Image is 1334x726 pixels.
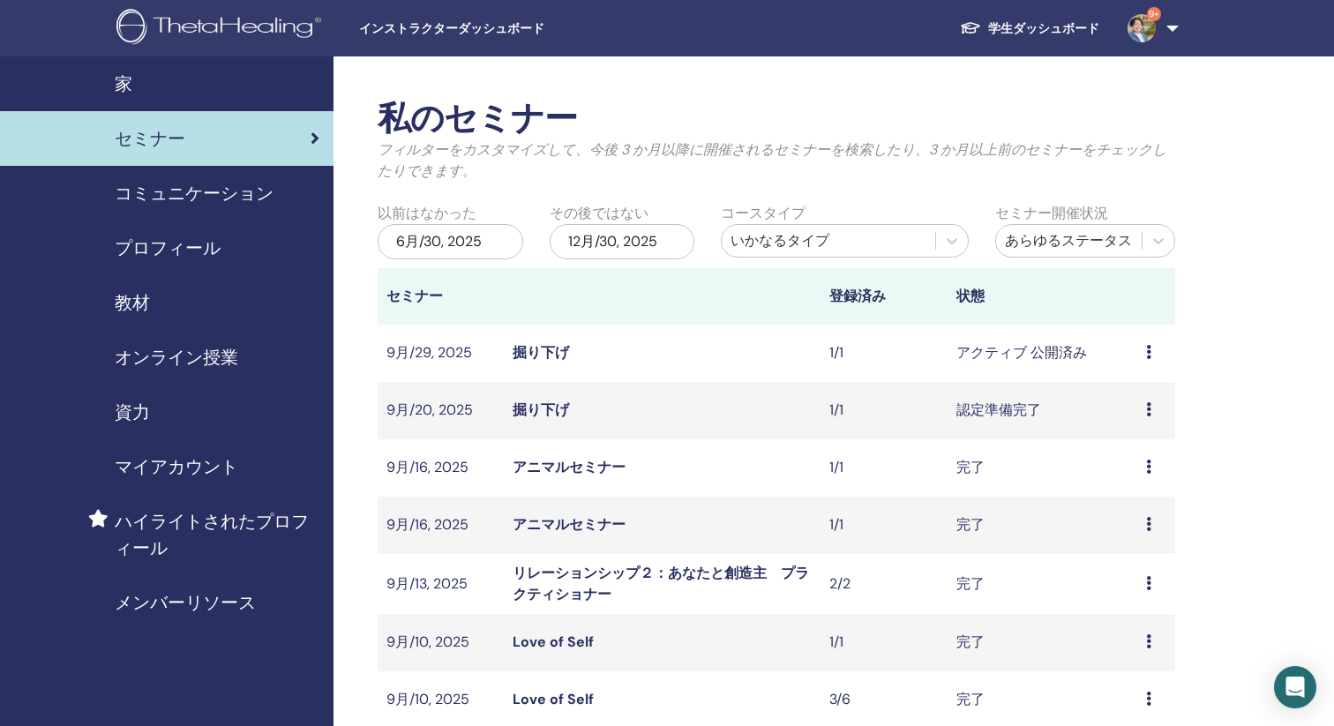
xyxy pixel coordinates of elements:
[513,400,569,419] a: 掘り下げ
[948,497,1137,554] td: 完了
[948,554,1137,614] td: 完了
[378,203,476,224] label: 以前はなかった
[513,343,569,362] a: 掘り下げ
[1128,14,1156,42] img: default.jpg
[513,515,626,534] a: アニマルセミナー
[378,497,504,554] td: 9月/16, 2025
[946,12,1113,45] a: 学生ダッシュボード
[513,564,809,603] a: リレーションシップ２：あなたと創造主 プラクティショナー
[731,230,926,251] div: いかなるタイプ
[821,439,947,497] td: 1/1
[948,325,1137,382] td: アクティブ 公開済み
[115,344,238,370] span: オンライン授業
[378,139,1175,182] p: フィルターをカスタマイズして、今後 3 か月以降に開催されるセミナーを検索したり、3 か月以上前のセミナーをチェックしたりできます。
[995,203,1108,224] label: セミナー開催状況
[115,508,319,561] span: ハイライトされたプロフィール
[378,325,504,382] td: 9月/29, 2025
[115,399,150,425] span: 資力
[821,497,947,554] td: 1/1
[1274,666,1316,708] div: Open Intercom Messenger
[550,224,695,259] div: 12月/30, 2025
[378,268,504,325] th: セミナー
[378,554,504,614] td: 9月/13, 2025
[115,289,150,316] span: 教材
[115,235,221,261] span: プロフィール
[378,224,523,259] div: 6月/30, 2025
[378,614,504,671] td: 9月/10, 2025
[115,71,132,97] span: 家
[821,382,947,439] td: 1/1
[721,203,806,224] label: コースタイプ
[821,325,947,382] td: 1/1
[948,439,1137,497] td: 完了
[115,589,256,616] span: メンバーリソース
[116,9,327,49] img: logo.png
[821,554,947,614] td: 2/2
[550,203,648,224] label: その後ではない
[948,382,1137,439] td: 認定準備完了
[115,453,238,480] span: マイアカウント
[359,19,624,38] span: インストラクターダッシュボード
[1147,7,1161,21] span: 9+
[821,268,947,325] th: 登録済み
[378,99,1175,139] h2: 私のセミナー
[378,439,504,497] td: 9月/16, 2025
[948,614,1137,671] td: 完了
[948,268,1137,325] th: 状態
[378,382,504,439] td: 9月/20, 2025
[1005,230,1133,251] div: あらゆるステータス
[513,458,626,476] a: アニマルセミナー
[960,20,981,35] img: graduation-cap-white.svg
[821,614,947,671] td: 1/1
[115,125,185,152] span: セミナー
[513,690,594,708] a: Love of Self
[115,180,274,206] span: コミュニケーション
[513,632,594,651] a: Love of Self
